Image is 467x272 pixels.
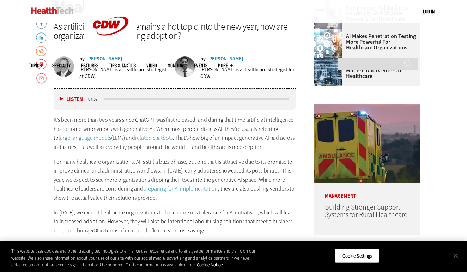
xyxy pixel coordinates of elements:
p: Management [314,183,420,199]
a: Video [146,63,157,68]
img: Home [31,7,74,14]
img: ambulance driving down country road at sunset [314,104,420,183]
p: It’s been more than two years since ChatGPT was first released, and during that time artificial i... [54,115,296,151]
button: Cookie Settings [335,248,379,263]
a: preparing for AI implementation [143,185,218,192]
div: This website uses cookies and other tracking technologies to enhance user experience and to analy... [11,248,257,268]
a: Events [194,63,207,68]
button: Close [448,248,463,263]
div: duration [87,96,103,102]
a: MonITor [168,63,183,68]
a: Log in [423,8,435,14]
span: Specialty [52,63,71,68]
button: Listen [60,97,83,102]
span: Topics [29,63,42,68]
p: For many healthcare organizations, AI is still a buzz phrase, but one that is attractive due to i... [54,157,296,203]
a: CDW [84,47,137,54]
img: engineer with laptop overlooking data center [314,58,342,86]
div: User menu [423,8,435,15]
a: Building Stronger Support Systems for Rural Healthcare [325,203,407,219]
a: large language models [59,134,111,141]
a: Meeting the Demand for Modern Data Centers in Healthcare [314,62,416,79]
a: related chatbots [135,134,173,141]
a: More information about your privacy [197,262,223,268]
a: Features [81,63,98,68]
p: [PERSON_NAME] is a Healthcare Strategist for CDW. [200,66,296,80]
p: In [DATE], we expect healthcare organizations to have more risk tolerance for AI initiatives, whi... [54,208,296,235]
a: engineer with laptop overlooking data center [314,58,346,64]
div: media player [54,89,296,110]
span: More [218,63,233,68]
a: Tips & Tactics [109,63,136,68]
